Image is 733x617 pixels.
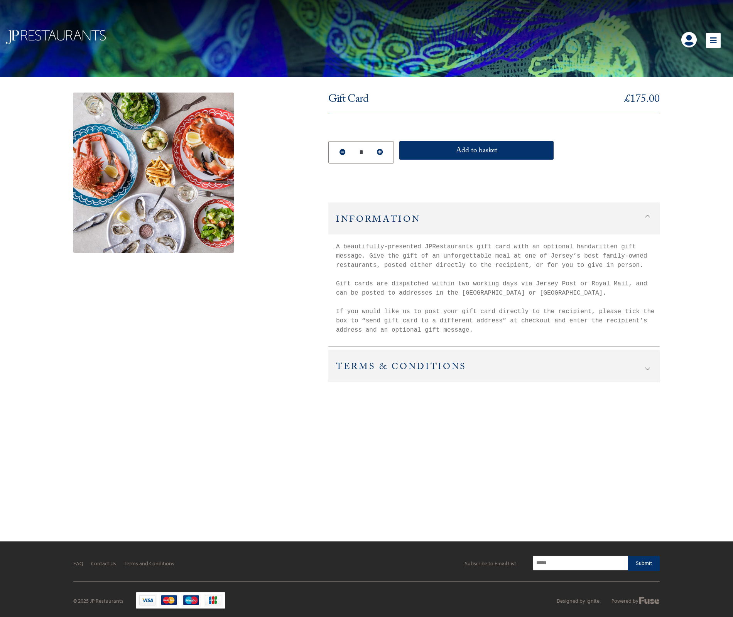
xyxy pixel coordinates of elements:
[124,560,174,567] a: Terms and Conditions
[625,91,660,110] bdi: 175.00
[331,143,354,161] button: Reduce Quantity
[625,91,630,110] span: £
[328,234,660,335] div: A beautifully-presented JPRestaurants gift card with an optional handwritten gift message. Give t...
[355,146,367,159] input: Quantity
[399,141,554,160] button: Add to basket
[91,560,116,567] a: Contact Us
[6,30,106,44] img: logo-final-from-website.png
[328,93,368,108] h1: Gift Card
[328,350,660,382] h2: Terms & Conditions
[368,143,392,161] button: Increase Quantity
[73,598,123,604] div: © 2025 JP Restaurants
[465,560,516,566] div: Subscribe to Email List
[73,560,83,567] a: FAQ
[628,556,660,571] button: Submit
[557,598,601,604] a: Designed by Ignite.
[611,598,660,604] a: Powered by
[328,202,660,234] h2: Information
